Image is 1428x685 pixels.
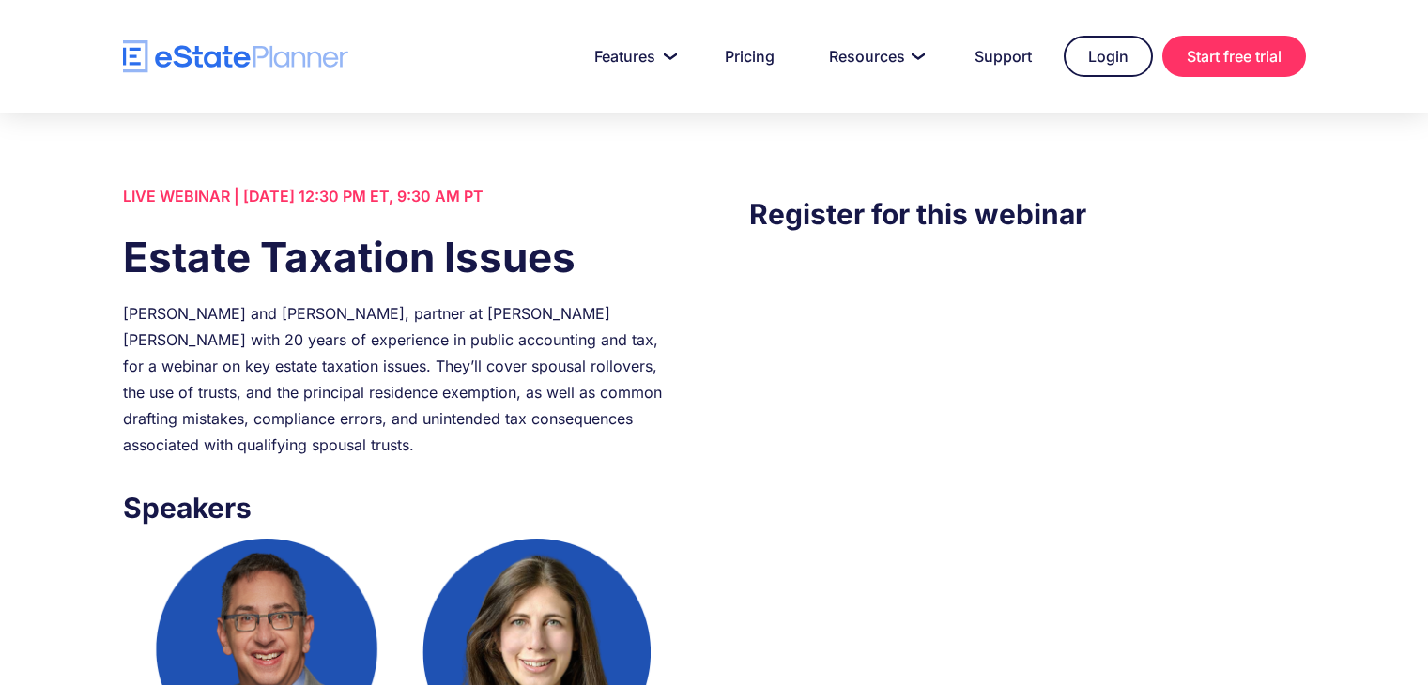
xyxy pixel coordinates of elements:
[123,228,679,286] h1: Estate Taxation Issues
[749,273,1305,414] iframe: Form 0
[806,38,943,75] a: Resources
[1162,36,1306,77] a: Start free trial
[123,300,679,458] div: [PERSON_NAME] and [PERSON_NAME], partner at [PERSON_NAME] [PERSON_NAME] with 20 years of experien...
[123,40,348,73] a: home
[1064,36,1153,77] a: Login
[572,38,693,75] a: Features
[123,486,679,529] h3: Speakers
[952,38,1054,75] a: Support
[702,38,797,75] a: Pricing
[123,183,679,209] div: LIVE WEBINAR | [DATE] 12:30 PM ET, 9:30 AM PT
[749,192,1305,236] h3: Register for this webinar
